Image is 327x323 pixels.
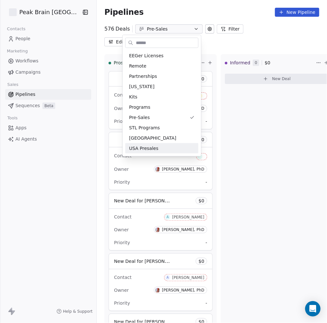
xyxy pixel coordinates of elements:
span: EEGer Licenses [129,52,163,59]
span: Remote [129,63,146,69]
span: Pre-Sales [129,114,150,121]
span: [GEOGRAPHIC_DATA] [129,135,176,142]
div: Suggestions [125,51,199,153]
span: Programs [129,104,150,111]
span: USA Presales [129,145,158,152]
span: [US_STATE] [129,83,155,90]
span: Kits [129,94,137,100]
span: Partnerships [129,73,157,80]
span: STL Programs [129,125,160,131]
